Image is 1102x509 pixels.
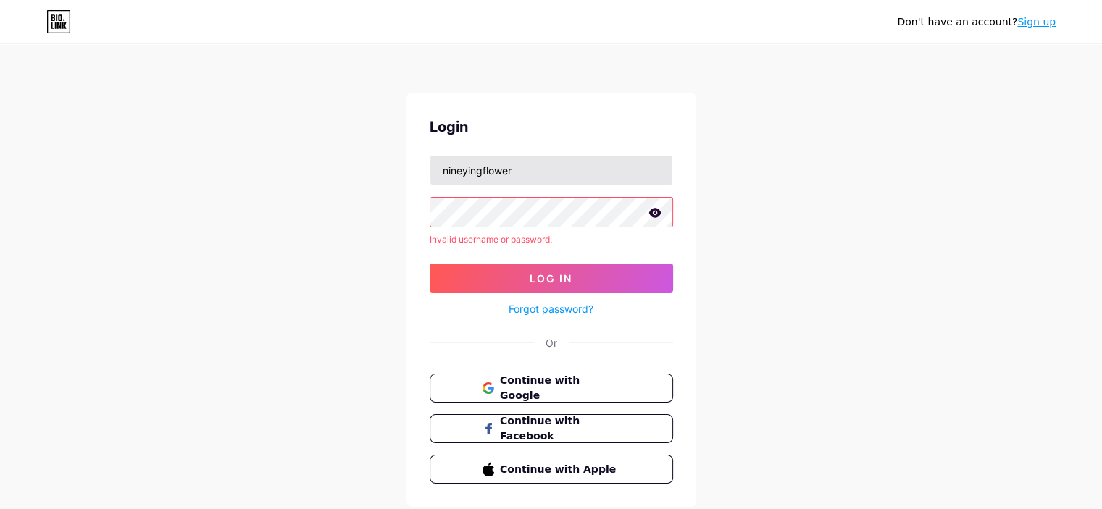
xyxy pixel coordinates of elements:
[897,14,1056,30] div: Don't have an account?
[530,272,572,285] span: Log In
[430,233,673,246] div: Invalid username or password.
[509,301,593,316] a: Forgot password?
[430,414,673,443] button: Continue with Facebook
[430,455,673,484] button: Continue with Apple
[430,156,672,185] input: Username
[500,462,619,477] span: Continue with Apple
[546,335,557,350] div: Or
[500,413,619,444] span: Continue with Facebook
[500,373,619,403] span: Continue with Google
[430,116,673,138] div: Login
[1017,16,1056,28] a: Sign up
[430,264,673,293] button: Log In
[430,374,673,403] button: Continue with Google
